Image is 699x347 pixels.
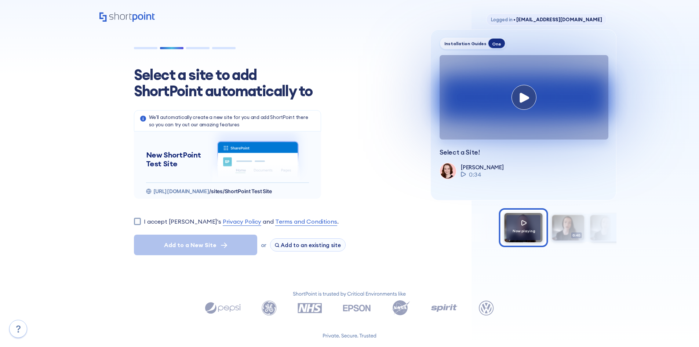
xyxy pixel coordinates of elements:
[440,163,455,178] img: shortpoint-support-team
[491,17,513,22] span: Logged in
[149,113,315,128] p: We'll automatically create a new site for you and add ShortPoint there so you can try out our ama...
[270,238,346,252] button: Add to an existing site
[134,235,257,255] button: Add to a New Site
[146,151,207,168] h5: New ShortPoint Test Site
[164,241,216,249] span: Add to a New Site
[513,17,516,22] span: •
[261,242,266,249] span: or
[609,232,620,239] span: 0:07
[513,228,535,233] span: Now playing
[469,170,481,179] span: 0:34
[281,242,341,249] span: Add to an existing site
[461,164,503,171] p: [PERSON_NAME]
[512,17,602,22] span: [EMAIL_ADDRESS][DOMAIN_NAME]
[153,188,210,194] span: [URL][DOMAIN_NAME]
[571,232,582,239] span: 0:40
[134,67,325,99] h1: Select a site to add ShortPoint automatically to
[275,217,337,226] a: Terms and Conditions
[567,262,699,347] iframe: Chat Widget
[146,188,309,195] div: https://trgcfo.sharepoint.com
[223,217,261,226] a: Privacy Policy
[153,188,272,195] p: https://trgcfo.sharepoint.com/sites/ShortPoint_Playground
[444,41,487,46] div: Installation Guides
[440,148,607,156] p: Select a Site!
[144,217,339,226] label: I accept [PERSON_NAME]'s and .
[209,188,272,194] span: /sites/ShortPoint Test Site
[488,38,505,48] div: One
